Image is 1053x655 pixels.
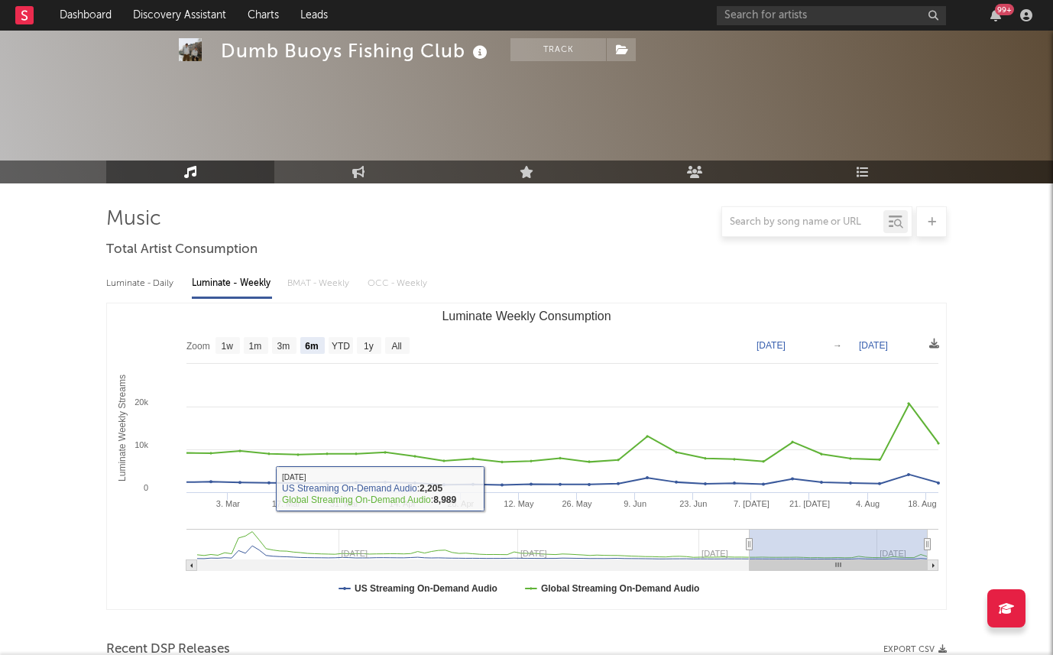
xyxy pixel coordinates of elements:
div: Dumb Buoys Fishing Club [221,38,491,63]
input: Search by song name or URL [722,216,883,229]
text: 6m [305,341,318,352]
text: 28. Apr [447,499,474,508]
text: 14. Apr [389,499,416,508]
text: 3. Mar [216,499,241,508]
text: 18. Aug [908,499,936,508]
button: 99+ [990,9,1001,21]
div: Luminate - Daily [106,271,177,297]
text: [DATE] [757,340,786,351]
text: 7. [DATE] [734,499,769,508]
text: 3m [277,341,290,352]
text: 21. [DATE] [789,499,830,508]
text: Luminate Weekly Streams [117,375,128,482]
div: Luminate - Weekly [192,271,272,297]
button: Export CSV [883,645,947,654]
text: 10k [134,440,148,449]
text: 26. May [562,499,592,508]
text: Zoom [186,341,210,352]
button: Track [510,38,606,61]
div: 99 + [995,4,1014,15]
text: All [391,341,401,352]
span: Total Artist Consumption [106,241,258,259]
text: 31. Mar [330,499,359,508]
text: 1m [249,341,262,352]
text: YTD [332,341,350,352]
text: 23. Jun [679,499,707,508]
text: US Streaming On-Demand Audio [355,583,497,594]
text: 4. Aug [856,499,880,508]
text: 17. Mar [272,499,301,508]
text: 1y [364,341,374,352]
text: 20k [134,397,148,407]
text: [DATE] [859,340,888,351]
svg: Luminate Weekly Consumption [107,303,946,609]
text: 12. May [504,499,534,508]
text: 9. Jun [624,499,646,508]
text: → [833,340,842,351]
text: Luminate Weekly Consumption [442,310,611,323]
text: Global Streaming On-Demand Audio [541,583,700,594]
text: 0 [144,483,148,492]
input: Search for artists [717,6,946,25]
text: 1w [222,341,234,352]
